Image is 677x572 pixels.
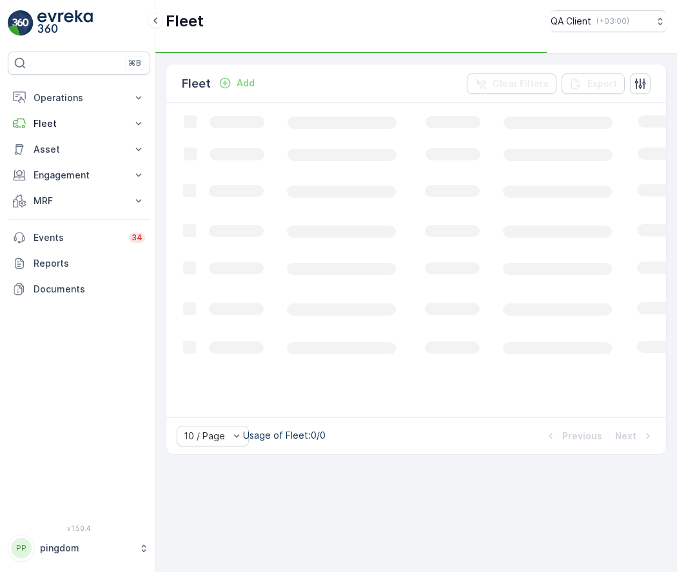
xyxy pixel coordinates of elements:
[34,117,124,130] p: Fleet
[562,73,625,94] button: Export
[34,91,124,104] p: Operations
[34,143,124,156] p: Asset
[11,538,32,558] div: PP
[8,524,150,532] span: v 1.50.4
[615,430,636,443] p: Next
[166,11,204,32] p: Fleet
[8,251,150,276] a: Reports
[587,77,617,90] p: Export
[37,10,93,36] img: logo_light-DOdMpM7g.png
[34,195,124,207] p: MRF
[8,111,150,137] button: Fleet
[467,73,556,94] button: Clear Filters
[562,430,602,443] p: Previous
[243,429,326,442] p: Usage of Fleet : 0/0
[8,162,150,188] button: Engagement
[8,535,150,562] button: PPpingdom
[132,233,142,243] p: 34
[551,15,591,28] p: QA Client
[8,188,150,214] button: MRF
[8,276,150,302] a: Documents
[34,257,145,270] p: Reports
[8,137,150,162] button: Asset
[213,75,260,91] button: Add
[182,75,211,93] p: Fleet
[34,169,124,182] p: Engagement
[551,10,667,32] button: QA Client(+03:00)
[614,428,656,444] button: Next
[8,225,150,251] a: Events34
[596,16,629,26] p: ( +03:00 )
[34,231,121,244] p: Events
[40,542,132,555] p: pingdom
[8,10,34,36] img: logo
[493,77,549,90] p: Clear Filters
[237,77,255,90] p: Add
[8,85,150,111] button: Operations
[543,428,603,444] button: Previous
[34,283,145,296] p: Documents
[128,58,141,68] p: ⌘B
